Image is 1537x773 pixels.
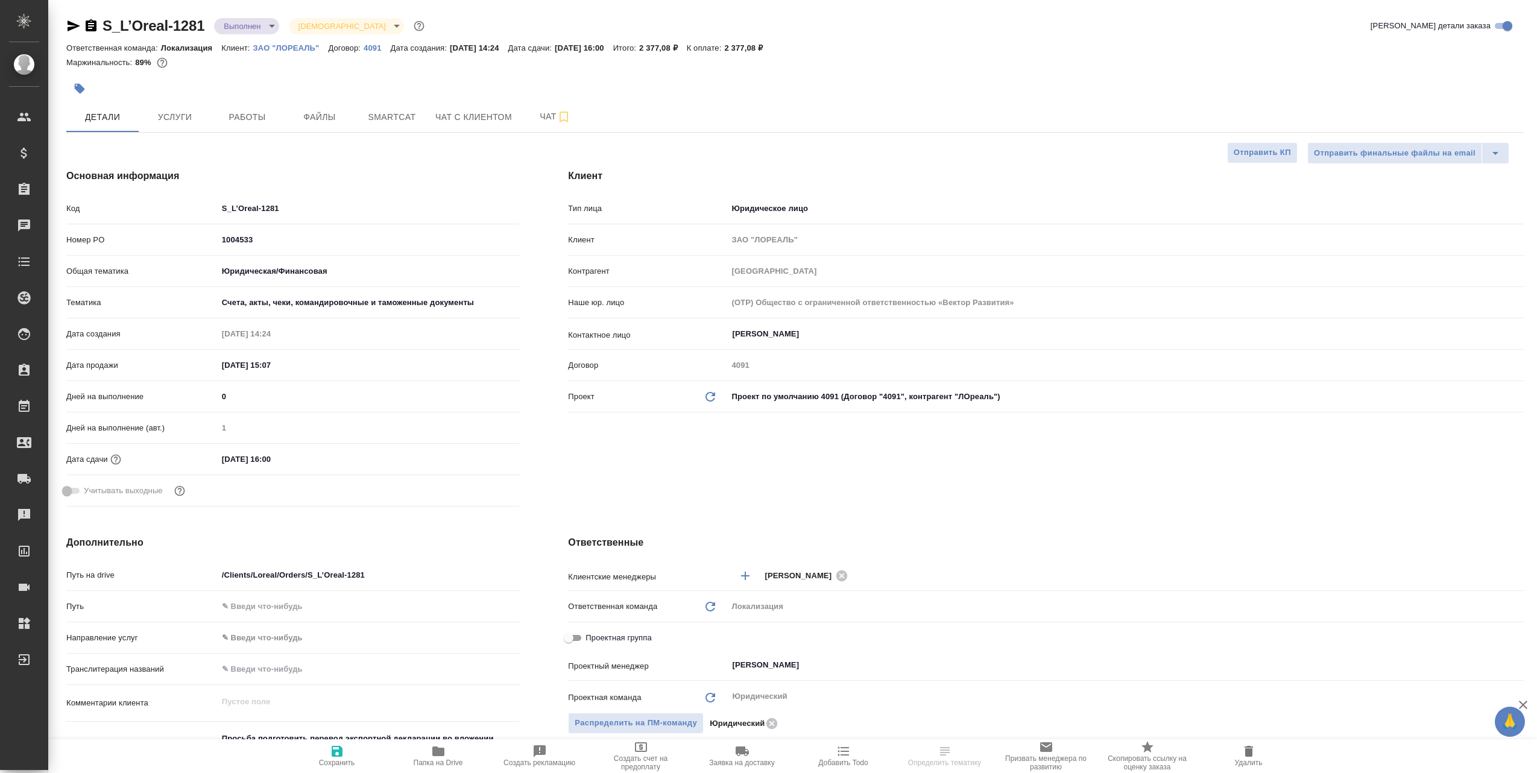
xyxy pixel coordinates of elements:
[220,21,264,31] button: Выполнен
[568,265,727,277] p: Контрагент
[74,110,131,125] span: Детали
[84,19,98,33] button: Скопировать ссылку
[996,739,1097,773] button: Призвать менеджера по развитию
[727,198,1524,219] div: Юридическое лицо
[1307,142,1482,164] button: Отправить финальные файлы на email
[1104,754,1191,771] span: Скопировать ссылку на оценку заказа
[568,391,595,403] p: Проект
[568,169,1524,183] h4: Клиент
[218,628,520,648] div: ✎ Введи что-нибудь
[1227,142,1298,163] button: Отправить КП
[364,42,390,52] a: 4091
[908,759,981,767] span: Определить тематику
[66,697,218,709] p: Комментарии клиента
[568,601,657,613] p: Ответственная команда
[568,571,727,583] p: Клиентские менеджеры
[1314,147,1475,160] span: Отправить финальные файлы на email
[388,739,489,773] button: Папка на Drive
[568,692,641,704] p: Проектная команда
[161,43,222,52] p: Локализация
[1517,664,1520,666] button: Open
[590,739,692,773] button: Создать счет на предоплату
[731,561,760,590] button: Добавить менеджера
[503,759,575,767] span: Создать рекламацию
[1307,142,1509,164] div: split button
[793,739,894,773] button: Добавить Todo
[218,325,323,342] input: Пустое поле
[66,601,218,613] p: Путь
[435,110,512,125] span: Чат с клиентом
[66,391,218,403] p: Дней на выполнение
[66,265,218,277] p: Общая тематика
[172,483,188,499] button: Выбери, если сб и вс нужно считать рабочими днями для выполнения заказа.
[319,759,355,767] span: Сохранить
[1003,754,1090,771] span: Призвать менеджера по развитию
[66,453,108,465] p: Дата сдачи
[508,43,555,52] p: Дата сдачи:
[218,110,276,125] span: Работы
[66,535,520,550] h4: Дополнительно
[818,759,868,767] span: Добавить Todo
[613,43,639,52] p: Итого:
[154,55,170,71] button: 216.80 RUB;
[727,356,1524,374] input: Пустое поле
[568,203,727,215] p: Тип лица
[218,200,520,217] input: ✎ Введи что-нибудь
[66,359,218,371] p: Дата продажи
[1517,575,1520,577] button: Open
[724,43,772,52] p: 2 377,08 ₽
[489,739,590,773] button: Создать рекламацию
[557,110,571,124] svg: Подписаться
[1198,739,1299,773] button: Удалить
[218,450,323,468] input: ✎ Введи что-нибудь
[66,58,135,67] p: Маржинальность:
[218,660,520,678] input: ✎ Введи что-нибудь
[450,43,508,52] p: [DATE] 14:24
[295,21,390,31] button: [DEMOGRAPHIC_DATA]
[135,58,154,67] p: 89%
[221,43,253,52] p: Клиент:
[286,739,388,773] button: Сохранить
[568,535,1524,550] h4: Ответственные
[585,632,651,644] span: Проектная группа
[253,42,329,52] a: ЗАО "ЛОРЕАЛЬ"
[363,110,421,125] span: Smartcat
[710,718,765,730] p: Юридический
[214,18,279,34] div: Выполнен
[411,18,427,34] button: Доп статусы указывают на важность/срочность заказа
[765,570,839,582] span: [PERSON_NAME]
[1495,707,1525,737] button: 🙏
[146,110,204,125] span: Услуги
[103,17,204,34] a: S_L’Oreal-1281
[253,43,329,52] p: ЗАО "ЛОРЕАЛЬ"
[218,598,520,615] input: ✎ Введи что-нибудь
[1235,759,1263,767] span: Удалить
[218,728,520,761] textarea: Просьба подготовить перевод экспортной декларации во вложении
[727,294,1524,311] input: Пустое поле
[218,292,520,313] div: Счета, акты, чеки, командировочные и таможенные документы
[727,262,1524,280] input: Пустое поле
[66,422,218,434] p: Дней на выполнение (авт.)
[1234,146,1291,160] span: Отправить КП
[222,632,506,644] div: ✎ Введи что-нибудь
[218,566,520,584] input: ✎ Введи что-нибудь
[289,18,404,34] div: Выполнен
[218,388,520,405] input: ✎ Введи что-нибудь
[639,43,687,52] p: 2 377,08 ₽
[218,261,520,282] div: Юридическая/Финансовая
[66,663,218,675] p: Транслитерация названий
[391,43,450,52] p: Дата создания:
[1517,333,1520,335] button: Open
[218,231,520,248] input: ✎ Введи что-нибудь
[765,568,851,583] div: [PERSON_NAME]
[66,328,218,340] p: Дата создания
[1500,709,1520,734] span: 🙏
[66,297,218,309] p: Тематика
[108,452,124,467] button: Если добавить услуги и заполнить их объемом, то дата рассчитается автоматически
[687,43,725,52] p: К оплате:
[328,43,364,52] p: Договор:
[1371,20,1491,32] span: [PERSON_NAME] детали заказа
[598,754,684,771] span: Создать счет на предоплату
[1097,739,1198,773] button: Скопировать ссылку на оценку заказа
[66,203,218,215] p: Код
